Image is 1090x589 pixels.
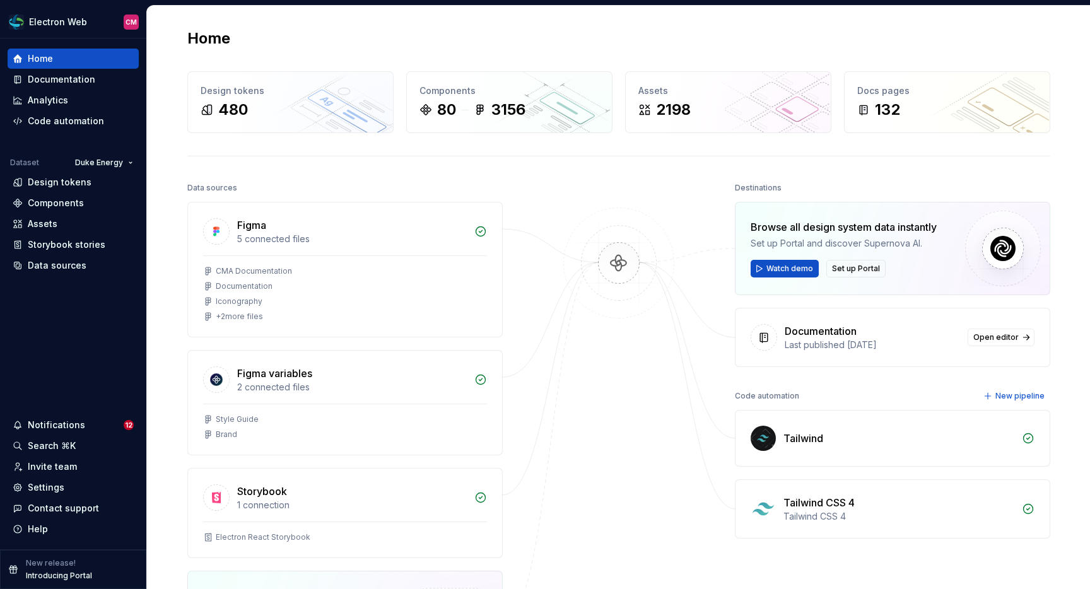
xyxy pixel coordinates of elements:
button: New pipeline [980,387,1050,405]
div: Docs pages [857,85,1037,97]
div: Browse all design system data instantly [751,219,937,235]
div: 3156 [491,100,525,120]
div: Figma [237,218,266,233]
div: CMA Documentation [216,266,292,276]
a: Assets [8,214,139,234]
div: Notifications [28,419,85,431]
img: f6f21888-ac52-4431-a6ea-009a12e2bf23.png [9,15,24,30]
div: Design tokens [28,176,91,189]
div: Search ⌘K [28,440,76,452]
span: Set up Portal [832,264,880,274]
div: Tailwind CSS 4 [783,495,855,510]
a: Analytics [8,90,139,110]
a: Design tokens [8,172,139,192]
div: Components [28,197,84,209]
span: New pipeline [995,391,1045,401]
a: Figma variables2 connected filesStyle GuideBrand [187,350,503,455]
div: Design tokens [201,85,380,97]
div: Contact support [28,502,99,515]
div: Assets [638,85,818,97]
a: Documentation [8,69,139,90]
a: Components [8,193,139,213]
a: Docs pages132 [844,71,1050,133]
div: Destinations [735,179,782,197]
div: Analytics [28,94,68,107]
span: Open editor [973,332,1019,342]
div: Tailwind CSS 4 [783,510,1014,523]
div: Documentation [216,281,272,291]
div: Settings [28,481,64,494]
div: Set up Portal and discover Supernova AI. [751,237,937,250]
div: 1 connection [237,499,467,511]
a: Data sources [8,255,139,276]
h2: Home [187,28,230,49]
div: 480 [218,100,248,120]
div: Home [28,52,53,65]
a: Design tokens480 [187,71,394,133]
div: Tailwind [783,431,823,446]
button: Search ⌘K [8,436,139,456]
button: Help [8,519,139,539]
button: Notifications12 [8,415,139,435]
a: Home [8,49,139,69]
p: New release! [26,558,76,568]
div: Brand [216,429,237,440]
div: Last published [DATE] [785,339,960,351]
div: 132 [875,100,900,120]
div: Code automation [735,387,799,405]
div: Documentation [28,73,95,86]
div: Storybook stories [28,238,105,251]
div: Iconography [216,296,262,306]
button: Duke Energy [69,154,139,172]
span: Duke Energy [75,158,123,168]
div: Electron React Storybook [216,532,310,542]
p: Introducing Portal [26,571,92,581]
div: Assets [28,218,57,230]
a: Code automation [8,111,139,131]
div: Data sources [187,179,237,197]
button: Electron WebCM [3,8,144,35]
div: CM [126,17,137,27]
div: 2198 [656,100,691,120]
div: 80 [437,100,456,120]
div: 5 connected files [237,233,467,245]
a: Storybook1 connectionElectron React Storybook [187,468,503,558]
div: + 2 more files [216,312,263,322]
div: Components [419,85,599,97]
button: Contact support [8,498,139,518]
div: 2 connected files [237,381,467,394]
a: Assets2198 [625,71,831,133]
div: Documentation [785,324,857,339]
div: Style Guide [216,414,259,424]
a: Figma5 connected filesCMA DocumentationDocumentationIconography+2more files [187,202,503,337]
button: Watch demo [751,260,819,277]
a: Settings [8,477,139,498]
div: Help [28,523,48,535]
a: Invite team [8,457,139,477]
span: Watch demo [766,264,813,274]
div: Figma variables [237,366,312,381]
div: Dataset [10,158,39,168]
span: 12 [124,420,134,430]
a: Components803156 [406,71,612,133]
div: Code automation [28,115,104,127]
button: Set up Portal [826,260,886,277]
div: Electron Web [29,16,87,28]
a: Storybook stories [8,235,139,255]
a: Open editor [968,329,1034,346]
div: Storybook [237,484,287,499]
div: Invite team [28,460,77,473]
div: Data sources [28,259,86,272]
